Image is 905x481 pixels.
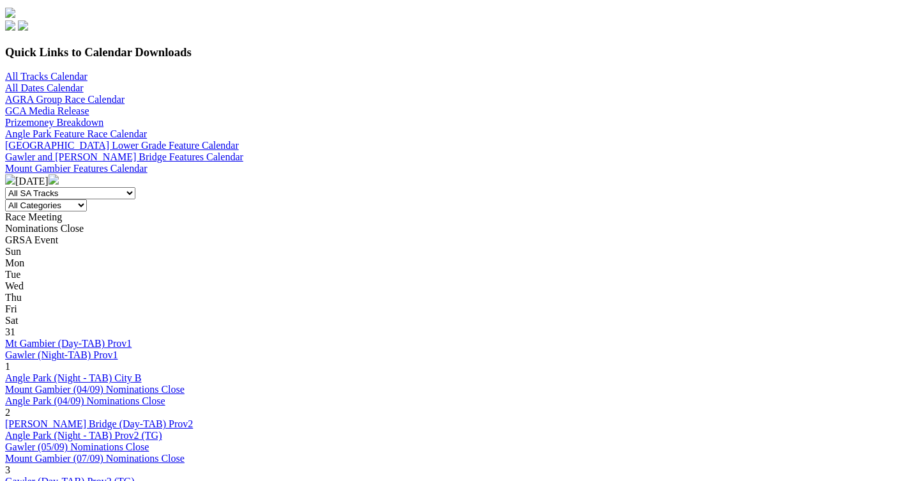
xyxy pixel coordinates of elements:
[18,20,28,31] img: twitter.svg
[5,174,900,187] div: [DATE]
[5,140,239,151] a: [GEOGRAPHIC_DATA] Lower Grade Feature Calendar
[5,174,15,185] img: chevron-left-pager-white.svg
[5,453,185,464] a: Mount Gambier (07/09) Nominations Close
[5,361,10,372] span: 1
[5,464,10,475] span: 3
[5,441,149,452] a: Gawler (05/09) Nominations Close
[5,257,900,269] div: Mon
[49,174,59,185] img: chevron-right-pager-white.svg
[5,246,900,257] div: Sun
[5,303,900,315] div: Fri
[5,8,15,18] img: logo-grsa-white.png
[5,280,900,292] div: Wed
[5,418,193,429] a: [PERSON_NAME] Bridge (Day-TAB) Prov2
[5,20,15,31] img: facebook.svg
[5,315,900,326] div: Sat
[5,269,900,280] div: Tue
[5,223,900,234] div: Nominations Close
[5,105,89,116] a: GCA Media Release
[5,407,10,418] span: 2
[5,234,900,246] div: GRSA Event
[5,94,125,105] a: AGRA Group Race Calendar
[5,349,118,360] a: Gawler (Night-TAB) Prov1
[5,82,84,93] a: All Dates Calendar
[5,45,900,59] h3: Quick Links to Calendar Downloads
[5,163,148,174] a: Mount Gambier Features Calendar
[5,71,87,82] a: All Tracks Calendar
[5,395,165,406] a: Angle Park (04/09) Nominations Close
[5,372,142,383] a: Angle Park (Night - TAB) City B
[5,430,162,441] a: Angle Park (Night - TAB) Prov2 (TG)
[5,326,15,337] span: 31
[5,338,132,349] a: Mt Gambier (Day-TAB) Prov1
[5,117,103,128] a: Prizemoney Breakdown
[5,384,185,395] a: Mount Gambier (04/09) Nominations Close
[5,151,243,162] a: Gawler and [PERSON_NAME] Bridge Features Calendar
[5,292,900,303] div: Thu
[5,128,147,139] a: Angle Park Feature Race Calendar
[5,211,900,223] div: Race Meeting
